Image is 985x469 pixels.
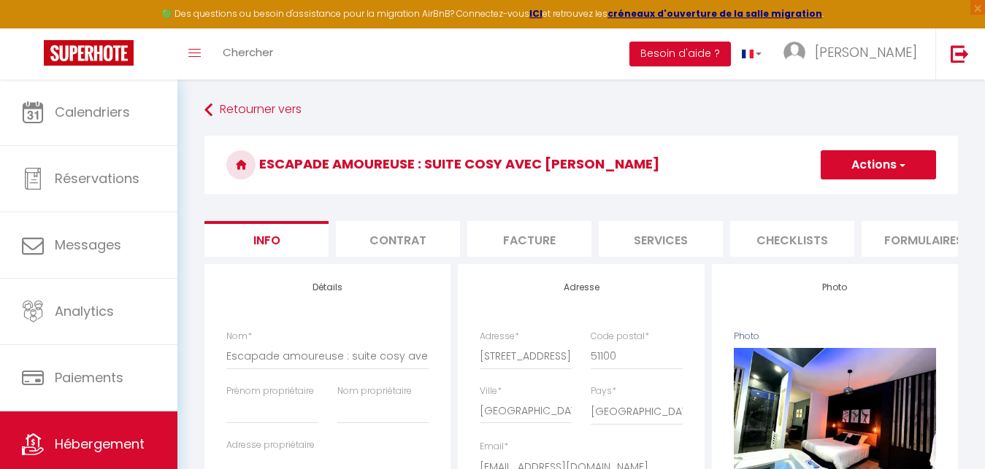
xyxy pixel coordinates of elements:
[55,302,114,320] span: Analytics
[55,169,139,187] span: Réservations
[55,236,121,254] span: Messages
[599,221,723,257] li: Services
[204,97,958,123] a: Retourner vers
[734,330,759,344] label: Photo
[226,384,314,398] label: Prénom propriétaire
[591,330,649,344] label: Code postal
[480,282,682,292] h4: Adresse
[608,7,822,20] a: créneaux d'ouverture de la salle migration
[480,440,508,454] label: Email
[226,282,429,292] h4: Détails
[951,44,969,63] img: logout
[204,221,329,257] li: Info
[591,384,616,398] label: Pays
[480,330,519,344] label: Adresse
[12,6,55,50] button: Ouvrir le widget de chat LiveChat
[734,282,936,292] h4: Photo
[336,221,460,257] li: Contrat
[226,330,252,344] label: Nom
[337,384,412,398] label: Nom propriétaire
[529,7,543,20] a: ICI
[44,40,134,66] img: Super Booking
[480,384,502,398] label: Ville
[55,103,130,121] span: Calendriers
[212,28,284,80] a: Chercher
[783,42,805,63] img: ...
[226,438,315,452] label: Adresse propriétaire
[467,221,591,257] li: Facture
[223,44,273,60] span: Chercher
[629,42,731,66] button: Besoin d'aide ?
[55,435,145,453] span: Hébergement
[815,43,917,61] span: [PERSON_NAME]
[821,150,936,179] button: Actions
[773,28,935,80] a: ... [PERSON_NAME]
[204,136,958,194] h3: Escapade amoureuse : suite cosy avec [PERSON_NAME]
[730,221,854,257] li: Checklists
[55,368,123,387] span: Paiements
